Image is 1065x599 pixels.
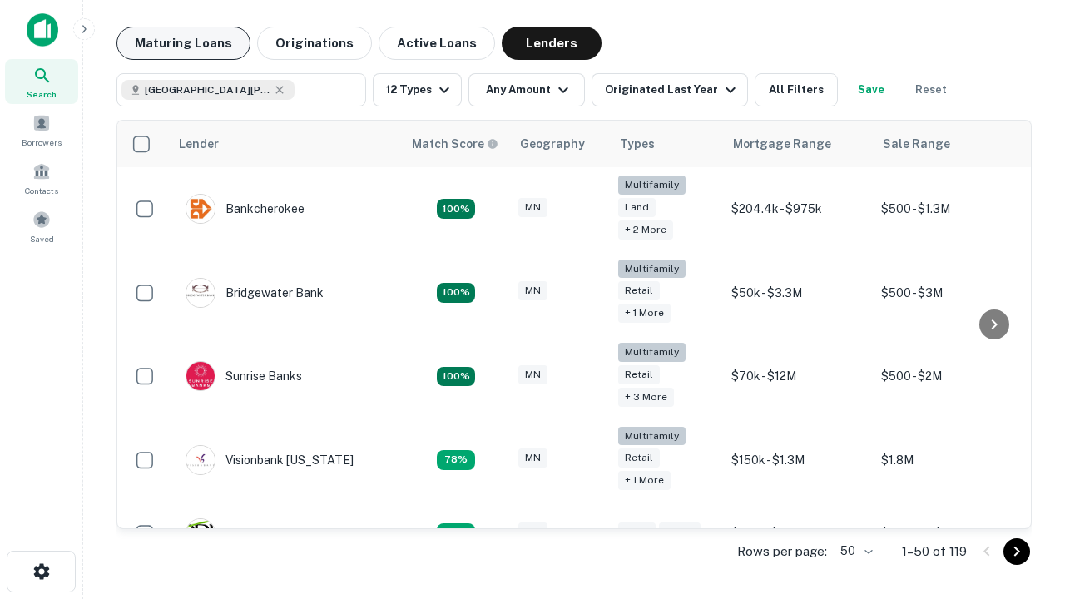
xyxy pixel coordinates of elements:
div: Types [620,134,655,154]
div: Bridgewater Bank [186,278,324,308]
div: Mortgage Range [733,134,831,154]
div: Retail [618,281,660,300]
div: Multifamily [618,427,686,446]
td: $204.4k - $975k [723,167,873,251]
div: Bankcherokee [186,194,305,224]
div: Capitalize uses an advanced AI algorithm to match your search with the best lender. The match sco... [412,135,498,153]
button: Originations [257,27,372,60]
div: Matching Properties: 10, hasApolloMatch: undefined [437,523,475,543]
button: Maturing Loans [116,27,250,60]
div: Matching Properties: 19, hasApolloMatch: undefined [437,199,475,219]
td: $70k - $12M [723,334,873,418]
div: Visionbank [US_STATE] [186,445,354,475]
button: Any Amount [468,73,585,106]
th: Mortgage Range [723,121,873,167]
img: picture [186,519,215,547]
div: MN [518,365,547,384]
span: Search [27,87,57,101]
button: 12 Types [373,73,462,106]
div: Lender [179,134,219,154]
div: MN [518,198,547,217]
td: $394.7k - $3.6M [873,502,1023,565]
div: Multifamily [618,176,686,195]
td: $150k - $1.3M [723,418,873,502]
div: Multifamily [618,260,686,279]
button: All Filters [755,73,838,106]
a: Borrowers [5,107,78,152]
td: $50k - $3.3M [723,251,873,335]
a: Saved [5,204,78,249]
p: Rows per page: [737,542,827,562]
div: + 2 more [618,220,673,240]
div: + 1 more [618,304,671,323]
button: Save your search to get updates of matches that match your search criteria. [845,73,898,106]
th: Lender [169,121,402,167]
a: Search [5,59,78,104]
div: Originated Last Year [605,80,741,100]
td: $500 - $2M [873,334,1023,418]
span: Borrowers [22,136,62,149]
div: Retail [659,522,701,542]
button: Active Loans [379,27,495,60]
td: $500 - $1.3M [873,167,1023,251]
button: Go to next page [1003,538,1030,565]
div: Retail [618,365,660,384]
td: $1.8M [873,418,1023,502]
div: Land [618,522,656,542]
th: Geography [510,121,610,167]
span: [GEOGRAPHIC_DATA][PERSON_NAME], [GEOGRAPHIC_DATA], [GEOGRAPHIC_DATA] [145,82,270,97]
button: Reset [904,73,958,106]
div: Land [618,198,656,217]
p: 1–50 of 119 [902,542,967,562]
div: + 3 more [618,388,674,407]
td: $500 - $3M [873,251,1023,335]
th: Capitalize uses an advanced AI algorithm to match your search with the best lender. The match sco... [402,121,510,167]
button: Originated Last Year [592,73,748,106]
span: Saved [30,232,54,245]
div: MN [518,448,547,468]
div: Sunrise Banks [186,361,302,391]
div: Geography [520,134,585,154]
img: picture [186,195,215,223]
img: picture [186,446,215,474]
div: MN [518,522,547,542]
span: Contacts [25,184,58,197]
td: $3.1M - $16.1M [723,502,873,565]
th: Types [610,121,723,167]
div: Matching Properties: 13, hasApolloMatch: undefined [437,450,475,470]
img: picture [186,362,215,390]
a: Contacts [5,156,78,200]
div: + 1 more [618,471,671,490]
button: Lenders [502,27,602,60]
div: Matching Properties: 30, hasApolloMatch: undefined [437,367,475,387]
th: Sale Range [873,121,1023,167]
img: picture [186,279,215,307]
div: Multifamily [618,343,686,362]
iframe: Chat Widget [982,413,1065,493]
div: 50 [834,539,875,563]
img: capitalize-icon.png [27,13,58,47]
div: Matching Properties: 22, hasApolloMatch: undefined [437,283,475,303]
div: Sale Range [883,134,950,154]
div: [GEOGRAPHIC_DATA] [186,518,349,548]
h6: Match Score [412,135,495,153]
div: MN [518,281,547,300]
div: Retail [618,448,660,468]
